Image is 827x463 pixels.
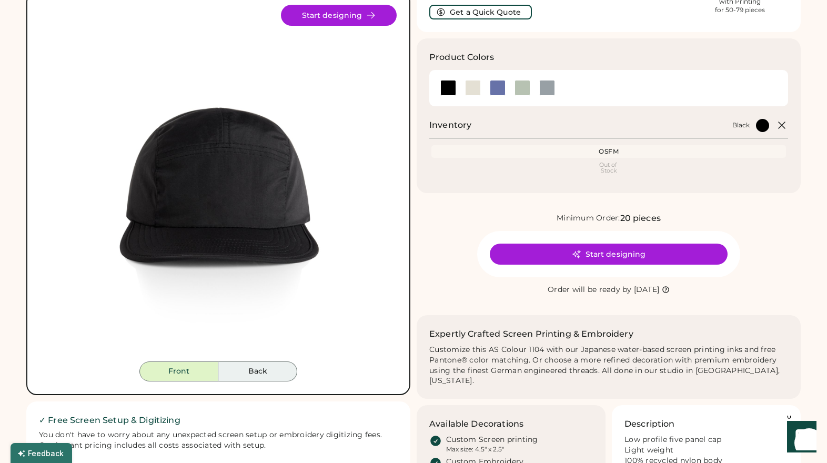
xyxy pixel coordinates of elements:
button: Start designing [281,5,397,26]
h2: ✓ Free Screen Setup & Digitizing [39,414,398,427]
iframe: Front Chat [777,416,822,461]
button: Start designing [490,244,728,265]
div: Custom Screen printing [446,435,538,445]
div: Customize this AS Colour 1104 with our Japanese water-based screen printing inks and free Pantone... [429,345,788,387]
button: Front [139,361,218,381]
div: OSFM [433,147,784,156]
h3: Available Decorations [429,418,523,430]
div: You don't have to worry about any unexpected screen setup or embroidery digitizing fees. Our inst... [39,430,398,451]
h2: Inventory [429,119,471,132]
div: [DATE] [634,285,660,295]
h3: Product Colors [429,51,494,64]
img: 1104 - Black Front Image [40,5,397,361]
button: Get a Quick Quote [429,5,532,19]
h3: Description [624,418,675,430]
h2: Expertly Crafted Screen Printing & Embroidery [429,328,633,340]
div: 1104 Style Image [40,5,397,361]
div: Black [732,121,750,129]
div: 20 pieces [620,212,661,225]
div: Order will be ready by [548,285,632,295]
div: Max size: 4.5" x 2.5" [446,445,504,454]
button: Back [218,361,297,381]
div: Minimum Order: [557,213,620,224]
div: Out of Stock [433,162,784,174]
